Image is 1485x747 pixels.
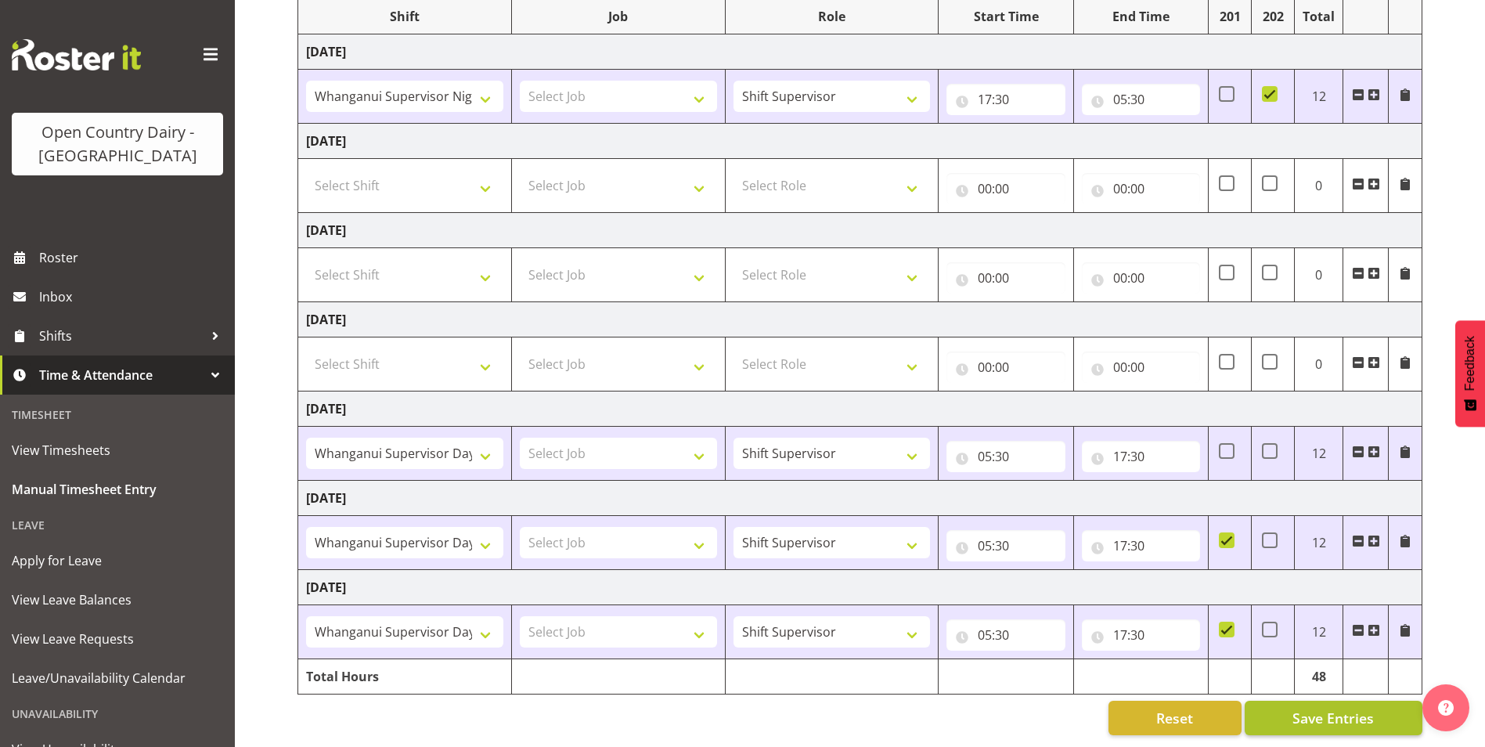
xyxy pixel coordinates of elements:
div: Open Country Dairy - [GEOGRAPHIC_DATA] [27,121,207,168]
span: Apply for Leave [12,549,223,572]
input: Click to select... [946,530,1065,561]
div: Total [1303,7,1335,26]
td: 12 [1295,70,1343,124]
input: Click to select... [1082,441,1200,472]
td: [DATE] [298,392,1422,427]
td: 0 [1295,337,1343,392]
div: End Time [1082,7,1200,26]
input: Click to select... [1082,619,1200,651]
td: 12 [1295,427,1343,481]
td: 0 [1295,248,1343,302]
span: Manual Timesheet Entry [12,478,223,501]
input: Click to select... [1082,530,1200,561]
td: Total Hours [298,659,512,695]
div: Role [733,7,931,26]
input: Click to select... [1082,173,1200,204]
td: 12 [1295,516,1343,570]
input: Click to select... [946,262,1065,294]
td: [DATE] [298,213,1422,248]
div: Shift [306,7,503,26]
div: Start Time [946,7,1065,26]
div: 202 [1260,7,1286,26]
span: Save Entries [1292,708,1374,728]
td: [DATE] [298,124,1422,159]
img: help-xxl-2.png [1438,700,1454,716]
span: Reset [1156,708,1193,728]
a: View Timesheets [4,431,231,470]
td: 0 [1295,159,1343,213]
a: View Leave Requests [4,619,231,659]
td: [DATE] [298,302,1422,337]
span: Shifts [39,324,204,348]
span: View Leave Balances [12,588,223,612]
input: Click to select... [1082,84,1200,115]
span: Leave/Unavailability Calendar [12,666,223,690]
input: Click to select... [946,84,1065,115]
input: Click to select... [946,619,1065,651]
div: Timesheet [4,399,231,431]
span: Roster [39,246,227,269]
input: Click to select... [946,441,1065,472]
td: 48 [1295,659,1343,695]
span: Time & Attendance [39,363,204,387]
td: [DATE] [298,34,1422,70]
td: [DATE] [298,481,1422,516]
a: Manual Timesheet Entry [4,470,231,509]
button: Reset [1108,701,1242,735]
div: Leave [4,509,231,541]
button: Save Entries [1245,701,1422,735]
input: Click to select... [1082,352,1200,383]
div: Unavailability [4,698,231,730]
a: View Leave Balances [4,580,231,619]
input: Click to select... [946,173,1065,204]
span: Inbox [39,285,227,309]
span: View Leave Requests [12,627,223,651]
span: View Timesheets [12,438,223,462]
a: Leave/Unavailability Calendar [4,659,231,698]
a: Apply for Leave [4,541,231,580]
input: Click to select... [1082,262,1200,294]
img: Rosterit website logo [12,39,141,70]
div: 201 [1216,7,1243,26]
button: Feedback - Show survey [1455,320,1485,427]
input: Click to select... [946,352,1065,383]
td: 12 [1295,605,1343,659]
div: Job [520,7,717,26]
span: Feedback [1463,336,1477,391]
td: [DATE] [298,570,1422,605]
